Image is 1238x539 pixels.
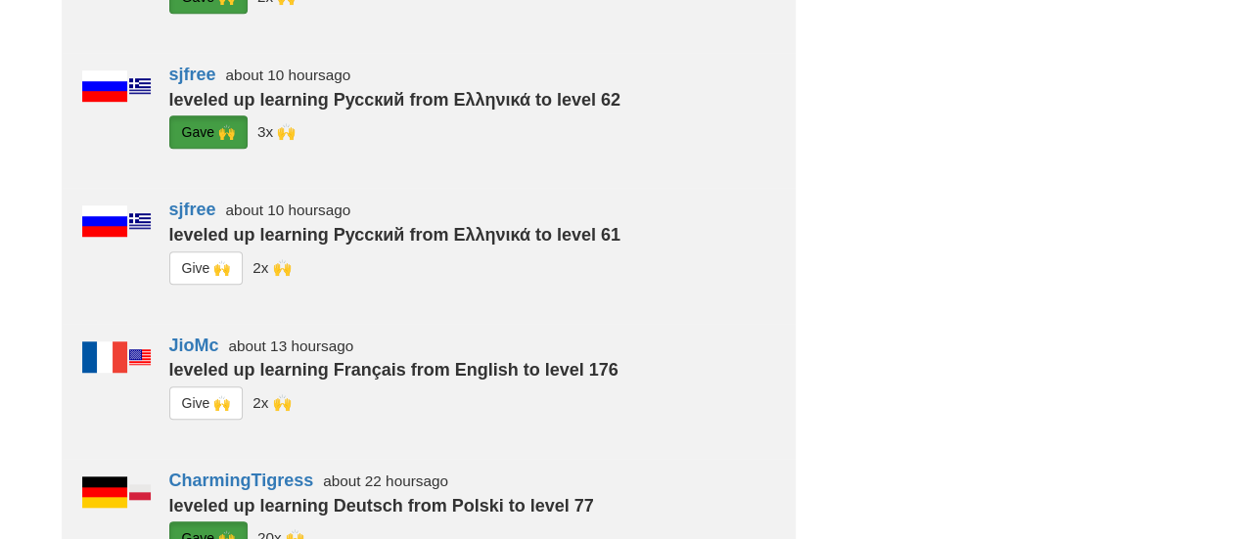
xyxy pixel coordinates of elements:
[169,251,244,285] button: Give 🙌
[169,115,248,149] button: Gave 🙌
[252,258,291,275] small: 19cupsofcoffee<br />CharmingTigress
[169,65,216,84] a: sjfree
[169,471,314,490] a: CharmingTigress
[169,225,620,245] strong: leveled up learning Русский from Ελληνικά to level 61
[169,496,594,516] strong: leveled up learning Deutsch from Polski to level 77
[169,360,619,380] strong: leveled up learning Français from English to level 176
[257,123,296,140] small: monsieur66<br />19cupsofcoffee<br />CharmingTigress
[169,386,244,420] button: Give 🙌
[169,90,620,110] strong: leveled up learning Русский from Ελληνικά to level 62
[226,67,351,83] small: about 10 hours ago
[169,336,219,355] a: JioMc
[252,394,291,411] small: 19cupsofcoffee<br />CharmingTigress
[226,202,351,218] small: about 10 hours ago
[323,472,448,489] small: about 22 hours ago
[229,337,354,354] small: about 13 hours ago
[169,200,216,219] a: sjfree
